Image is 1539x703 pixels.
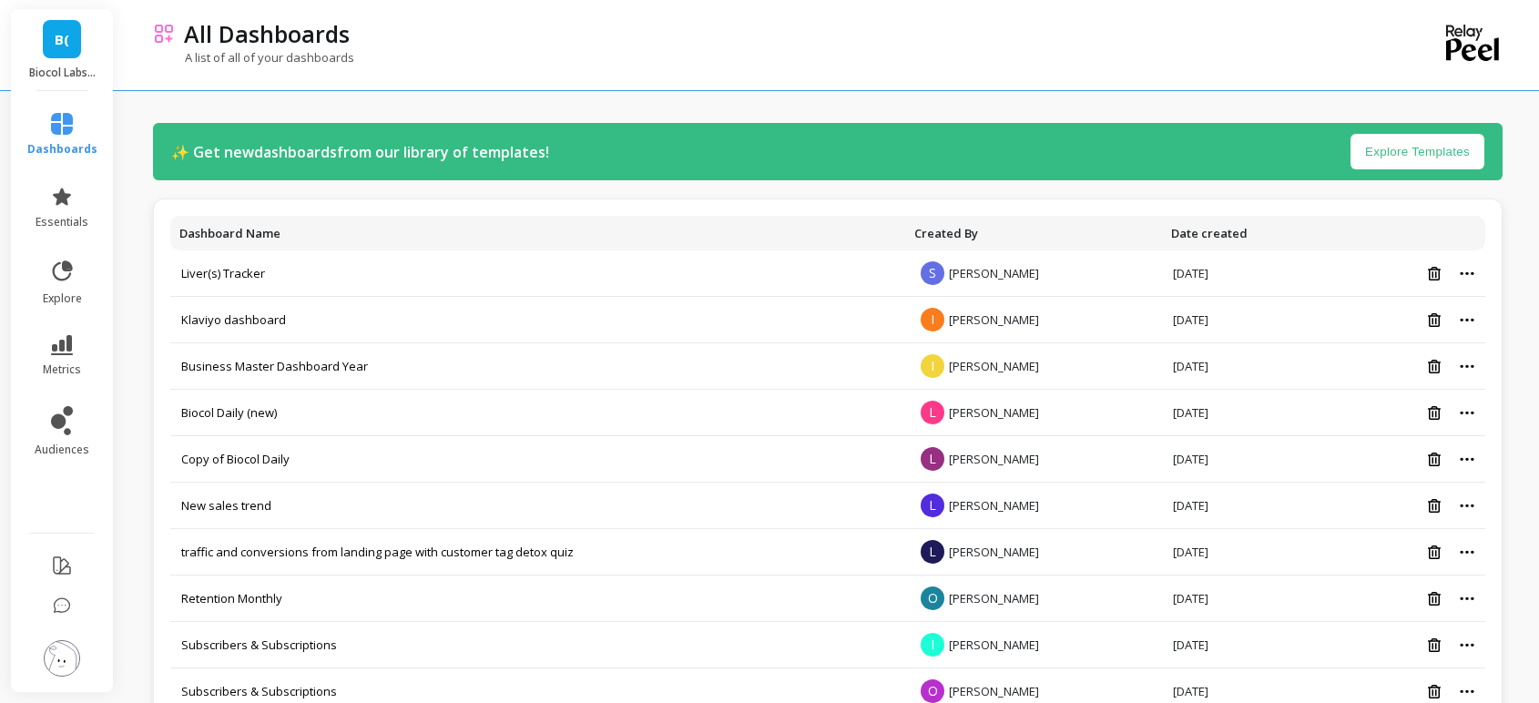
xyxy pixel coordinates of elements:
td: [DATE] [1162,343,1330,390]
span: [PERSON_NAME] [949,311,1039,328]
span: L [921,540,944,564]
td: [DATE] [1162,483,1330,529]
a: Subscribers & Subscriptions [181,637,337,653]
th: Toggle SortBy [1162,216,1330,250]
th: Toggle SortBy [170,216,905,250]
a: traffic and conversions from landing page with customer tag detox quiz [181,544,574,560]
span: B( [55,29,69,50]
td: [DATE] [1162,390,1330,436]
td: [DATE] [1162,529,1330,576]
td: [DATE] [1162,436,1330,483]
span: audiences [35,443,89,457]
button: Explore Templates [1350,134,1484,169]
td: [DATE] [1162,297,1330,343]
span: [PERSON_NAME] [949,637,1039,653]
span: S [921,261,944,285]
span: L [921,447,944,471]
a: Business Master Dashboard Year [181,358,368,374]
a: Retention Monthly [181,590,282,606]
img: header icon [153,23,175,45]
span: [PERSON_NAME] [949,358,1039,374]
span: O [921,586,944,610]
td: [DATE] [1162,576,1330,622]
p: ✨ Get new dashboards from our library of templates! [171,141,549,163]
span: [PERSON_NAME] [949,404,1039,421]
img: profile picture [44,640,80,677]
a: New sales trend [181,497,271,514]
td: [DATE] [1162,250,1330,297]
p: All Dashboards [184,18,350,49]
span: [PERSON_NAME] [949,590,1039,606]
span: L [921,401,944,424]
a: Liver(s) Tracker [181,265,265,281]
p: A list of all of your dashboards [153,49,354,66]
span: I [921,308,944,331]
span: [PERSON_NAME] [949,265,1039,281]
span: I [921,633,944,657]
a: Subscribers & Subscriptions [181,683,337,699]
span: L [921,494,944,517]
span: I [921,354,944,378]
td: [DATE] [1162,622,1330,668]
span: dashboards [27,142,97,157]
a: Klaviyo dashboard [181,311,286,328]
a: Biocol Daily (new) [181,404,277,421]
span: essentials [36,215,88,229]
span: metrics [43,362,81,377]
span: [PERSON_NAME] [949,497,1039,514]
span: [PERSON_NAME] [949,683,1039,699]
a: Copy of Biocol Daily [181,451,290,467]
span: O [921,679,944,703]
span: [PERSON_NAME] [949,451,1039,467]
p: Biocol Labs (US) [29,66,96,80]
span: [PERSON_NAME] [949,544,1039,560]
th: Toggle SortBy [905,216,1162,250]
span: explore [43,291,82,306]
